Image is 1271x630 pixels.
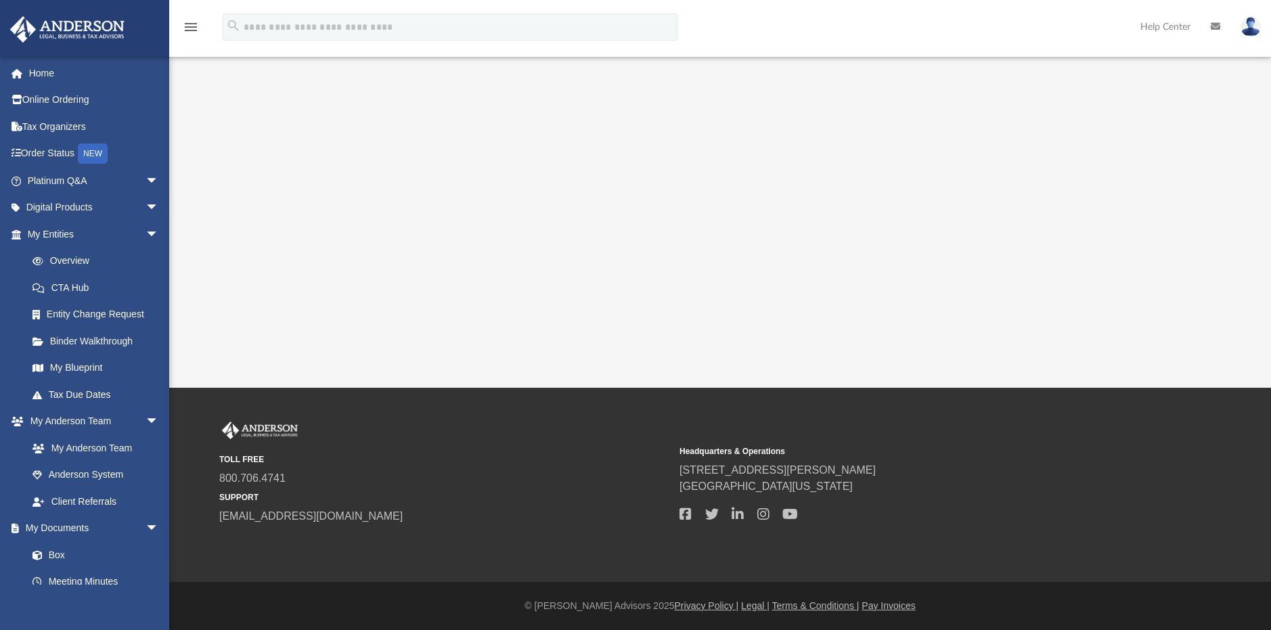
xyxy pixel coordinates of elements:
div: NEW [78,143,108,164]
a: menu [183,26,199,35]
a: Terms & Conditions | [772,600,860,611]
a: Anderson System [19,462,173,489]
a: Legal | [741,600,770,611]
a: Overview [19,248,179,275]
img: User Pic [1241,17,1261,37]
a: Online Ordering [9,87,179,114]
a: Entity Change Request [19,301,179,328]
a: Client Referrals [19,488,173,515]
a: CTA Hub [19,274,179,301]
i: search [226,18,241,33]
span: arrow_drop_down [146,515,173,543]
a: My Anderson Teamarrow_drop_down [9,408,173,435]
span: arrow_drop_down [146,408,173,436]
a: Privacy Policy | [675,600,739,611]
img: Anderson Advisors Platinum Portal [219,422,300,439]
div: © [PERSON_NAME] Advisors 2025 [169,599,1271,613]
span: arrow_drop_down [146,194,173,222]
a: 800.706.4741 [219,472,286,484]
small: Headquarters & Operations [679,445,1130,457]
a: Binder Walkthrough [19,328,179,355]
a: Digital Productsarrow_drop_down [9,194,179,221]
a: Pay Invoices [862,600,915,611]
small: TOLL FREE [219,453,670,466]
span: arrow_drop_down [146,221,173,248]
a: [GEOGRAPHIC_DATA][US_STATE] [679,480,853,492]
a: My Entitiesarrow_drop_down [9,221,179,248]
a: My Documentsarrow_drop_down [9,515,173,542]
small: SUPPORT [219,491,670,503]
img: Anderson Advisors Platinum Portal [6,16,129,43]
a: My Blueprint [19,355,173,382]
a: Order StatusNEW [9,140,179,168]
a: [EMAIL_ADDRESS][DOMAIN_NAME] [219,510,403,522]
a: Tax Due Dates [19,381,179,408]
a: Tax Organizers [9,113,179,140]
a: Home [9,60,179,87]
a: My Anderson Team [19,434,166,462]
a: Meeting Minutes [19,568,173,595]
a: Box [19,541,166,568]
i: menu [183,19,199,35]
a: Platinum Q&Aarrow_drop_down [9,167,179,194]
span: arrow_drop_down [146,167,173,195]
a: [STREET_ADDRESS][PERSON_NAME] [679,464,876,476]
